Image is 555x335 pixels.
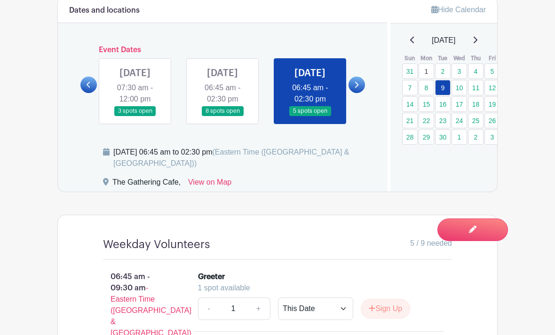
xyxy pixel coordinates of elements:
[198,271,225,282] div: Greeter
[468,80,484,95] a: 11
[468,96,484,112] a: 18
[361,299,410,319] button: Sign Up
[468,129,484,145] a: 2
[97,46,349,55] h6: Event Dates
[484,63,500,79] a: 5
[402,63,418,79] a: 31
[419,113,434,128] a: 22
[435,113,451,128] a: 23
[402,96,418,112] a: 14
[435,80,451,95] a: 9
[418,54,435,63] th: Mon
[69,6,140,15] h6: Dates and locations
[435,96,451,112] a: 16
[484,129,500,145] a: 3
[435,129,451,145] a: 30
[410,238,452,249] span: 5 / 9 needed
[198,297,220,320] a: -
[432,35,455,46] span: [DATE]
[435,54,451,63] th: Tue
[113,148,349,167] span: (Eastern Time ([GEOGRAPHIC_DATA] & [GEOGRAPHIC_DATA]))
[452,63,467,79] a: 3
[402,129,418,145] a: 28
[468,113,484,128] a: 25
[419,129,434,145] a: 29
[468,63,484,79] a: 4
[452,96,467,112] a: 17
[402,113,418,128] a: 21
[468,54,484,63] th: Thu
[188,177,231,192] a: View on Map
[452,80,467,95] a: 10
[112,177,181,192] div: The Gathering Cafe,
[484,113,500,128] a: 26
[484,96,500,112] a: 19
[452,129,467,145] a: 1
[452,113,467,128] a: 24
[402,80,418,95] a: 7
[484,80,500,95] a: 12
[419,96,434,112] a: 15
[247,297,270,320] a: +
[419,80,434,95] a: 8
[419,63,434,79] a: 1
[103,238,210,251] h4: Weekday Volunteers
[402,54,418,63] th: Sun
[113,147,376,169] div: [DATE] 06:45 am to 02:30 pm
[451,54,468,63] th: Wed
[431,6,486,14] a: Hide Calendar
[435,63,451,79] a: 2
[484,54,500,63] th: Fri
[198,282,434,294] div: 1 spot available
